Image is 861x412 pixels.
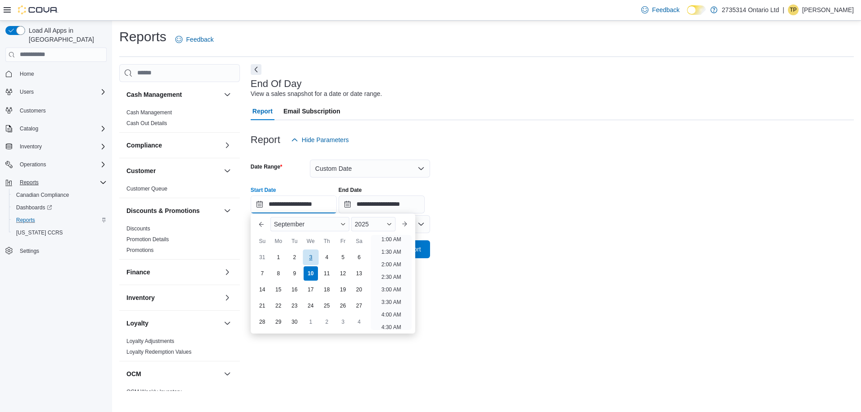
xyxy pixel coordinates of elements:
[13,202,56,213] a: Dashboards
[126,185,167,192] span: Customer Queue
[271,250,286,265] div: day-1
[16,245,107,256] span: Settings
[287,234,302,248] div: Tu
[119,107,240,132] div: Cash Management
[16,105,49,116] a: Customers
[13,190,73,200] a: Canadian Compliance
[254,217,269,231] button: Previous Month
[126,236,169,243] span: Promotion Details
[16,229,63,236] span: [US_STATE] CCRS
[20,143,42,150] span: Inventory
[2,104,110,117] button: Customers
[255,266,270,281] div: day-7
[378,247,404,257] li: 1:30 AM
[339,186,362,194] label: End Date
[251,186,276,194] label: Start Date
[172,30,217,48] a: Feedback
[255,299,270,313] div: day-21
[251,134,280,145] h3: Report
[16,123,107,134] span: Catalog
[16,104,107,116] span: Customers
[16,159,50,170] button: Operations
[16,87,107,97] span: Users
[222,292,233,303] button: Inventory
[251,64,261,75] button: Next
[283,102,340,120] span: Email Subscription
[417,221,425,228] button: Open list of options
[336,266,350,281] div: day-12
[126,338,174,344] a: Loyalty Adjustments
[13,190,107,200] span: Canadian Compliance
[222,318,233,329] button: Loyalty
[378,297,404,308] li: 3:30 AM
[287,315,302,329] div: day-30
[20,161,46,168] span: Operations
[126,141,162,150] h3: Compliance
[2,140,110,153] button: Inventory
[251,78,302,89] h3: End Of Day
[355,221,369,228] span: 2025
[378,272,404,282] li: 2:30 AM
[320,266,334,281] div: day-11
[2,67,110,80] button: Home
[222,89,233,100] button: Cash Management
[320,282,334,297] div: day-18
[16,69,38,79] a: Home
[304,234,318,248] div: We
[2,158,110,171] button: Operations
[16,68,107,79] span: Home
[336,315,350,329] div: day-3
[126,109,172,116] a: Cash Management
[126,236,169,243] a: Promotion Details
[126,120,167,127] span: Cash Out Details
[126,293,155,302] h3: Inventory
[20,107,46,114] span: Customers
[287,299,302,313] div: day-23
[126,389,182,395] a: OCM Weekly Inventory
[255,250,270,265] div: day-31
[13,227,66,238] a: [US_STATE] CCRS
[2,244,110,257] button: Settings
[251,89,382,99] div: View a sales snapshot for a date or date range.
[304,282,318,297] div: day-17
[339,195,425,213] input: Press the down key to open a popover containing a calendar.
[352,282,366,297] div: day-20
[251,163,283,170] label: Date Range
[352,250,366,265] div: day-6
[126,247,154,253] a: Promotions
[126,268,220,277] button: Finance
[20,70,34,78] span: Home
[687,5,706,15] input: Dark Mode
[126,338,174,345] span: Loyalty Adjustments
[16,177,107,188] span: Reports
[352,266,366,281] div: day-13
[13,202,107,213] span: Dashboards
[9,226,110,239] button: [US_STATE] CCRS
[16,141,107,152] span: Inventory
[222,267,233,278] button: Finance
[336,234,350,248] div: Fr
[378,259,404,270] li: 2:00 AM
[119,336,240,361] div: Loyalty
[252,102,273,120] span: Report
[271,299,286,313] div: day-22
[16,159,107,170] span: Operations
[9,189,110,201] button: Canadian Compliance
[271,315,286,329] div: day-29
[222,140,233,151] button: Compliance
[287,266,302,281] div: day-9
[378,234,404,245] li: 1:00 AM
[126,166,156,175] h3: Customer
[802,4,854,15] p: [PERSON_NAME]
[336,250,350,265] div: day-5
[320,299,334,313] div: day-25
[222,205,233,216] button: Discounts & Promotions
[126,319,220,328] button: Loyalty
[119,223,240,259] div: Discounts & Promotions
[271,282,286,297] div: day-15
[254,249,367,330] div: September, 2025
[287,250,302,265] div: day-2
[20,247,39,255] span: Settings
